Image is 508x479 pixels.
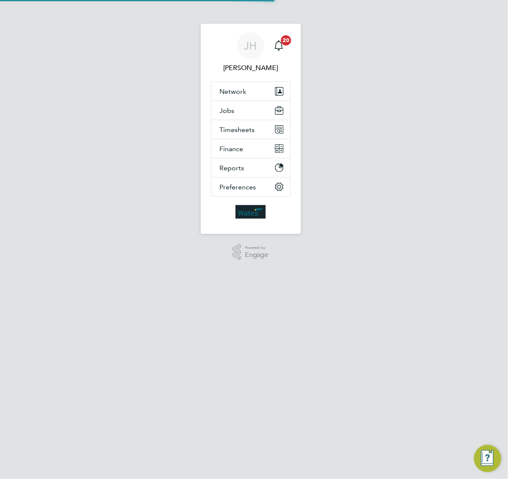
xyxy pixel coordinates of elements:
a: Powered byEngage [233,244,269,260]
span: Preferences [220,183,256,191]
a: 20 [270,32,287,59]
button: Reports [211,158,290,177]
span: James Harding [211,63,291,73]
button: Preferences [211,178,290,196]
a: Go to home page [211,205,291,219]
span: Engage [245,251,269,259]
button: Engage Resource Center [474,445,501,472]
a: JH[PERSON_NAME] [211,32,291,73]
button: Jobs [211,101,290,120]
span: Finance [220,145,244,153]
span: Jobs [220,107,235,115]
button: Network [211,82,290,101]
span: JH [244,40,257,51]
nav: Main navigation [201,24,301,234]
span: Timesheets [220,126,255,134]
span: Powered by [245,244,269,251]
span: Network [220,87,247,96]
button: Timesheets [211,120,290,139]
span: Reports [220,164,244,172]
span: 20 [281,35,291,45]
img: wates-logo-retina.png [236,205,266,219]
button: Finance [211,139,290,158]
